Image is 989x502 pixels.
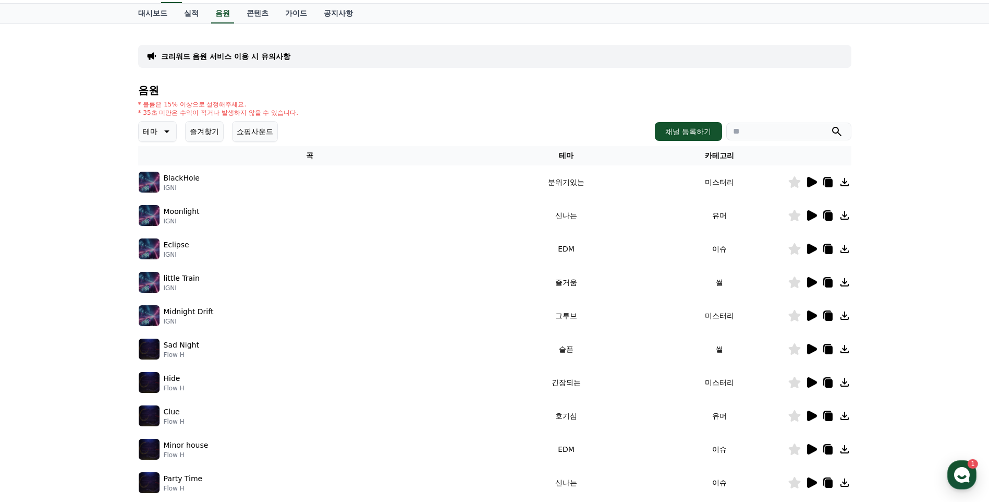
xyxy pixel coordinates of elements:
[139,372,160,393] img: music
[138,121,177,142] button: 테마
[655,122,722,141] button: 채널 등록하기
[164,206,200,217] p: Moonlight
[164,473,203,484] p: Party Time
[135,331,200,357] a: 설정
[3,331,69,357] a: 홈
[139,272,160,293] img: music
[481,165,651,199] td: 분위기있는
[164,317,214,326] p: IGNI
[69,331,135,357] a: 1대화
[95,347,108,355] span: 대화
[176,4,207,23] a: 실적
[139,339,160,360] img: music
[164,484,203,493] p: Flow H
[33,346,39,355] span: 홈
[164,407,180,417] p: Clue
[164,306,214,317] p: Midnight Drift
[139,439,160,460] img: music
[651,232,788,266] td: 이슈
[138,146,482,165] th: 곡
[481,433,651,466] td: EDM
[164,184,200,192] p: IGNI
[481,199,651,232] td: 신나는
[164,384,185,392] p: Flow H
[164,173,200,184] p: BlackHole
[232,121,278,142] button: 쇼핑사운드
[651,399,788,433] td: 유머
[139,305,160,326] img: music
[238,4,277,23] a: 콘텐츠
[143,124,157,139] p: 테마
[139,172,160,193] img: music
[138,109,299,117] p: * 35초 미만은 수익이 적거나 발생하지 않을 수 있습니다.
[185,121,224,142] button: 즐겨찾기
[651,165,788,199] td: 미스터리
[139,472,160,493] img: music
[164,217,200,225] p: IGNI
[106,330,109,339] span: 1
[161,51,290,62] a: 크리워드 음원 서비스 이용 시 유의사항
[651,146,788,165] th: 카테고리
[164,417,185,426] p: Flow H
[164,440,209,451] p: Minor house
[481,146,651,165] th: 테마
[138,85,851,96] h4: 음원
[651,199,788,232] td: 유머
[315,4,361,23] a: 공지사항
[277,4,315,23] a: 가이드
[164,250,189,259] p: IGNI
[161,346,174,355] span: 설정
[481,399,651,433] td: 호기심
[651,366,788,399] td: 미스터리
[164,273,200,284] p: little Train
[164,284,200,292] p: IGNI
[481,299,651,332] td: 그루브
[481,332,651,366] td: 슬픈
[164,240,189,250] p: Eclipse
[164,351,199,359] p: Flow H
[481,466,651,499] td: 신나는
[481,232,651,266] td: EDM
[139,205,160,226] img: music
[481,266,651,299] td: 즐거움
[138,100,299,109] p: * 볼륨은 15% 이상으로 설정해주세요.
[481,366,651,399] td: 긴장되는
[164,373,180,384] p: Hide
[130,4,176,23] a: 대시보드
[211,4,234,23] a: 음원
[651,299,788,332] td: 미스터리
[139,405,160,426] img: music
[651,266,788,299] td: 썰
[139,238,160,259] img: music
[164,451,209,459] p: Flow H
[651,332,788,366] td: 썰
[651,433,788,466] td: 이슈
[164,340,199,351] p: Sad Night
[651,466,788,499] td: 이슈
